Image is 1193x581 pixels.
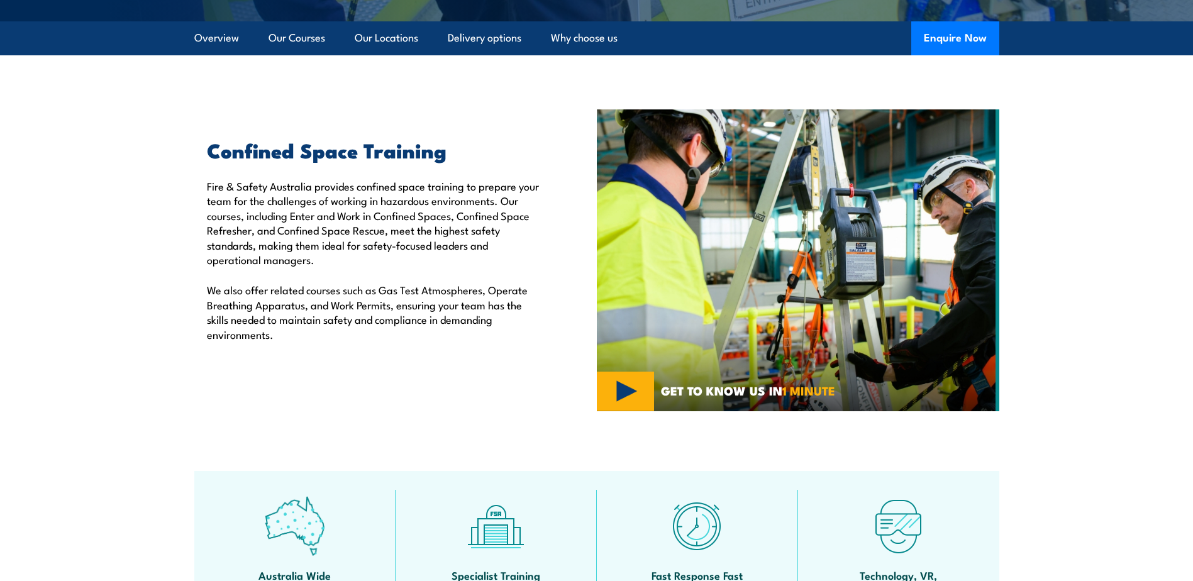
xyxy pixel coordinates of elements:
[868,496,928,556] img: tech-icon
[355,21,418,55] a: Our Locations
[466,496,526,556] img: facilities-icon
[597,109,999,411] img: Confined Space Courses Australia
[194,21,239,55] a: Overview
[551,21,618,55] a: Why choose us
[265,496,325,556] img: auswide-icon
[911,21,999,55] button: Enquire Now
[207,282,539,341] p: We also offer related courses such as Gas Test Atmospheres, Operate Breathing Apparatus, and Work...
[269,21,325,55] a: Our Courses
[207,141,539,158] h2: Confined Space Training
[667,496,727,556] img: fast-icon
[448,21,521,55] a: Delivery options
[661,385,835,396] span: GET TO KNOW US IN
[207,179,539,267] p: Fire & Safety Australia provides confined space training to prepare your team for the challenges ...
[782,381,835,399] strong: 1 MINUTE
